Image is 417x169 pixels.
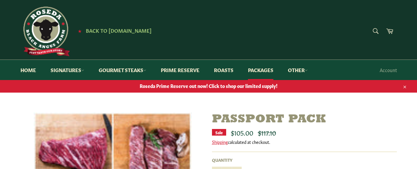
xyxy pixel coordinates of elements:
[212,139,397,145] div: calculated at checkout.
[212,112,397,127] h1: Passport Pack
[44,60,91,80] a: Signatures
[75,28,152,33] a: ★ Back to [DOMAIN_NAME]
[212,129,226,136] div: Sale
[212,157,242,163] label: Quantity
[20,7,70,56] img: Roseda Beef
[212,139,228,145] a: Shipping
[376,60,400,80] a: Account
[207,60,240,80] a: Roasts
[92,60,153,80] a: Gourmet Steaks
[86,27,152,34] span: Back to [DOMAIN_NAME]
[231,128,253,137] span: $105.00
[258,128,276,137] s: $117.10
[78,28,82,33] span: ★
[241,60,280,80] a: Packages
[281,60,314,80] a: Other
[154,60,206,80] a: Prime Reserve
[14,60,43,80] a: Home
